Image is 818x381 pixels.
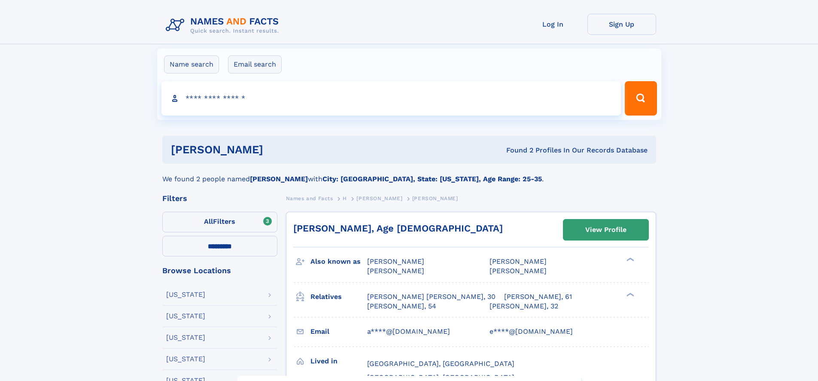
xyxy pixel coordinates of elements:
[385,146,648,155] div: Found 2 Profiles In Our Records Database
[166,356,205,363] div: [US_STATE]
[504,292,572,302] a: [PERSON_NAME], 61
[162,267,277,274] div: Browse Locations
[367,267,424,275] span: [PERSON_NAME]
[166,334,205,341] div: [US_STATE]
[367,292,496,302] a: [PERSON_NAME] [PERSON_NAME], 30
[624,257,635,262] div: ❯
[166,313,205,320] div: [US_STATE]
[625,81,657,116] button: Search Button
[587,14,656,35] a: Sign Up
[166,291,205,298] div: [US_STATE]
[322,175,542,183] b: City: [GEOGRAPHIC_DATA], State: [US_STATE], Age Range: 25-35
[164,55,219,73] label: Name search
[228,55,282,73] label: Email search
[286,193,333,204] a: Names and Facts
[356,193,402,204] a: [PERSON_NAME]
[563,219,648,240] a: View Profile
[624,292,635,297] div: ❯
[162,164,656,184] div: We found 2 people named with .
[204,217,213,226] span: All
[250,175,308,183] b: [PERSON_NAME]
[490,267,547,275] span: [PERSON_NAME]
[162,195,277,202] div: Filters
[367,302,436,311] a: [PERSON_NAME], 54
[171,144,385,155] h1: [PERSON_NAME]
[293,223,503,234] a: [PERSON_NAME], Age [DEMOGRAPHIC_DATA]
[343,193,347,204] a: H
[310,324,367,339] h3: Email
[490,257,547,265] span: [PERSON_NAME]
[310,354,367,369] h3: Lived in
[161,81,621,116] input: search input
[519,14,587,35] a: Log In
[343,195,347,201] span: H
[310,254,367,269] h3: Also known as
[356,195,402,201] span: [PERSON_NAME]
[412,195,458,201] span: [PERSON_NAME]
[490,302,558,311] a: [PERSON_NAME], 32
[585,220,626,240] div: View Profile
[367,360,514,368] span: [GEOGRAPHIC_DATA], [GEOGRAPHIC_DATA]
[162,212,277,232] label: Filters
[310,290,367,304] h3: Relatives
[162,14,286,37] img: Logo Names and Facts
[367,257,424,265] span: [PERSON_NAME]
